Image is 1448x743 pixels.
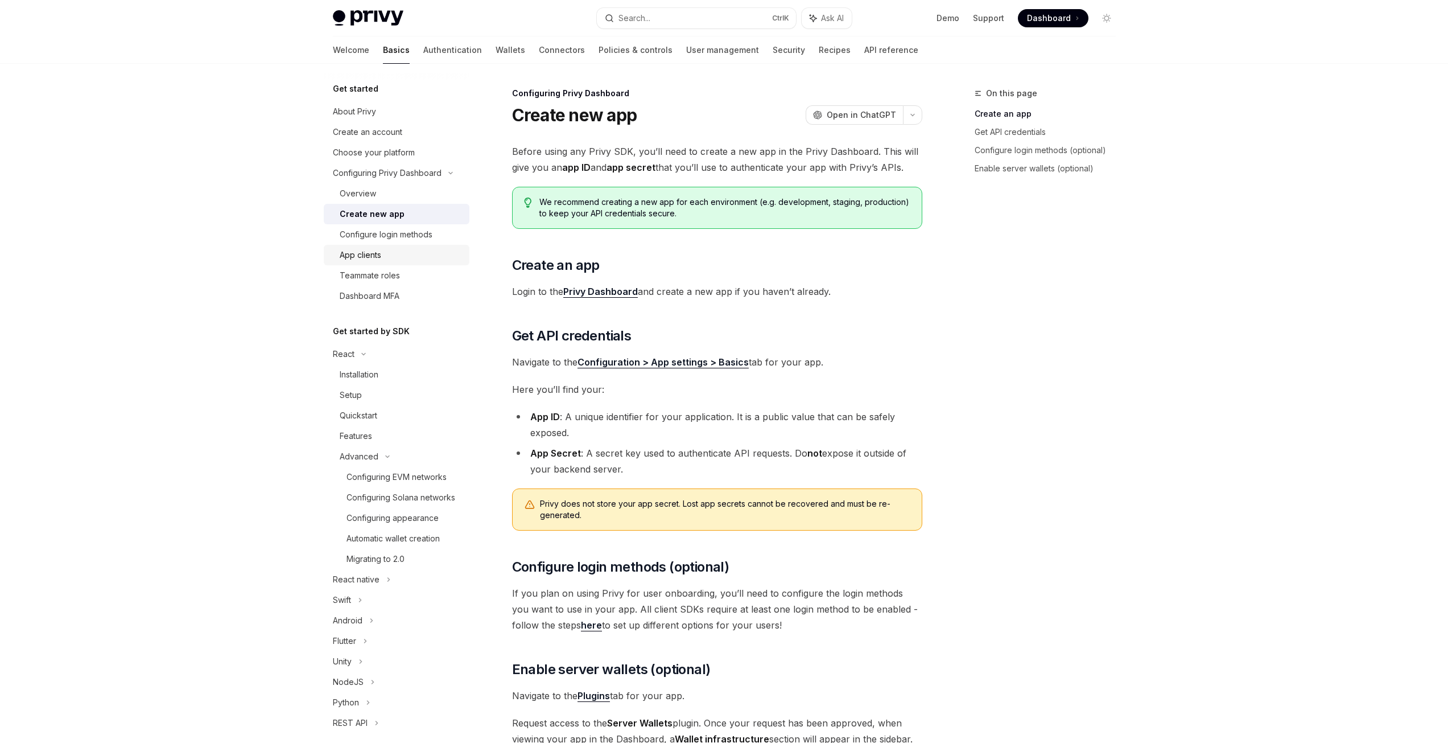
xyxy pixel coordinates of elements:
button: Search...CtrlK [597,8,796,28]
a: Privy Dashboard [563,286,638,298]
span: Ask AI [821,13,844,24]
span: Before using any Privy SDK, you’ll need to create a new app in the Privy Dashboard. This will giv... [512,143,922,175]
a: Configuring EVM networks [324,467,469,487]
a: Configuring Solana networks [324,487,469,508]
a: App clients [324,245,469,265]
a: API reference [864,36,918,64]
a: Features [324,426,469,446]
a: Installation [324,364,469,385]
div: Teammate roles [340,269,400,282]
span: Dashboard [1027,13,1071,24]
span: Privy does not store your app secret. Lost app secrets cannot be recovered and must be re-generated. [540,498,910,521]
a: Recipes [819,36,851,64]
a: Support [973,13,1004,24]
div: App clients [340,248,381,262]
div: Overview [340,187,376,200]
a: Automatic wallet creation [324,528,469,549]
h1: Create new app [512,105,637,125]
a: Wallets [496,36,525,64]
a: Overview [324,183,469,204]
strong: App ID [530,411,560,422]
svg: Warning [524,499,535,511]
strong: app secret [607,162,655,173]
div: Android [333,614,362,627]
div: Configuring EVM networks [346,470,447,484]
div: Flutter [333,634,356,648]
div: Automatic wallet creation [346,532,440,545]
a: Connectors [539,36,585,64]
span: Enable server wallets (optional) [512,660,711,679]
a: Policies & controls [599,36,673,64]
div: Migrating to 2.0 [346,552,405,566]
a: Configure login methods (optional) [975,141,1125,159]
a: Dashboard [1018,9,1088,27]
li: : A secret key used to authenticate API requests. Do expose it outside of your backend server. [512,445,922,477]
div: Create new app [340,207,405,221]
div: Dashboard MFA [340,289,399,303]
a: Migrating to 2.0 [324,549,469,569]
a: Basics [383,36,410,64]
span: Ctrl K [772,14,789,23]
div: Installation [340,368,378,381]
span: Here you’ll find your: [512,381,922,397]
div: Create an account [333,125,402,139]
li: : A unique identifier for your application. It is a public value that can be safely exposed. [512,409,922,441]
div: Configuring Privy Dashboard [512,88,922,99]
span: Open in ChatGPT [827,109,896,121]
strong: Plugins [577,690,610,701]
span: We recommend creating a new app for each environment (e.g. development, staging, production) to k... [539,196,910,219]
div: Setup [340,388,362,402]
a: Configuration > App settings > Basics [577,356,749,368]
h5: Get started [333,82,378,96]
span: Login to the and create a new app if you haven’t already. [512,284,922,299]
div: Quickstart [340,409,377,422]
div: Unity [333,655,352,668]
a: Choose your platform [324,142,469,163]
strong: Server Wallets [607,717,673,729]
div: Advanced [340,450,378,463]
a: User management [686,36,759,64]
a: Demo [937,13,959,24]
strong: App Secret [530,448,581,459]
button: Toggle dark mode [1098,9,1116,27]
a: Configuring appearance [324,508,469,528]
div: Configuring appearance [346,511,439,525]
span: If you plan on using Privy for user onboarding, you’ll need to configure the login methods you wa... [512,585,922,633]
div: Configuring Solana networks [346,491,455,504]
div: NodeJS [333,675,364,689]
div: React native [333,573,379,586]
span: On this page [986,87,1037,100]
span: Navigate to the tab for your app. [512,354,922,370]
div: About Privy [333,105,376,118]
div: Features [340,429,372,443]
a: Get API credentials [975,123,1125,141]
div: Python [333,696,359,709]
strong: not [807,448,822,459]
strong: app ID [562,162,591,173]
a: Teammate roles [324,265,469,286]
a: About Privy [324,101,469,122]
svg: Tip [524,198,532,208]
a: Quickstart [324,405,469,426]
a: Create new app [324,204,469,224]
a: Create an account [324,122,469,142]
div: Swift [333,593,351,607]
a: Create an app [975,105,1125,123]
div: REST API [333,716,368,730]
h5: Get started by SDK [333,325,410,338]
div: Configuring Privy Dashboard [333,166,442,180]
a: Setup [324,385,469,405]
button: Open in ChatGPT [806,105,903,125]
a: Dashboard MFA [324,286,469,306]
span: Create an app [512,256,600,274]
a: Plugins [577,690,610,702]
button: Ask AI [802,8,852,28]
a: here [581,619,602,631]
span: Get API credentials [512,327,632,345]
div: React [333,347,354,361]
a: Welcome [333,36,369,64]
span: Navigate to the tab for your app. [512,688,922,704]
a: Security [773,36,805,64]
div: Search... [618,11,650,25]
span: Configure login methods (optional) [512,558,729,576]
